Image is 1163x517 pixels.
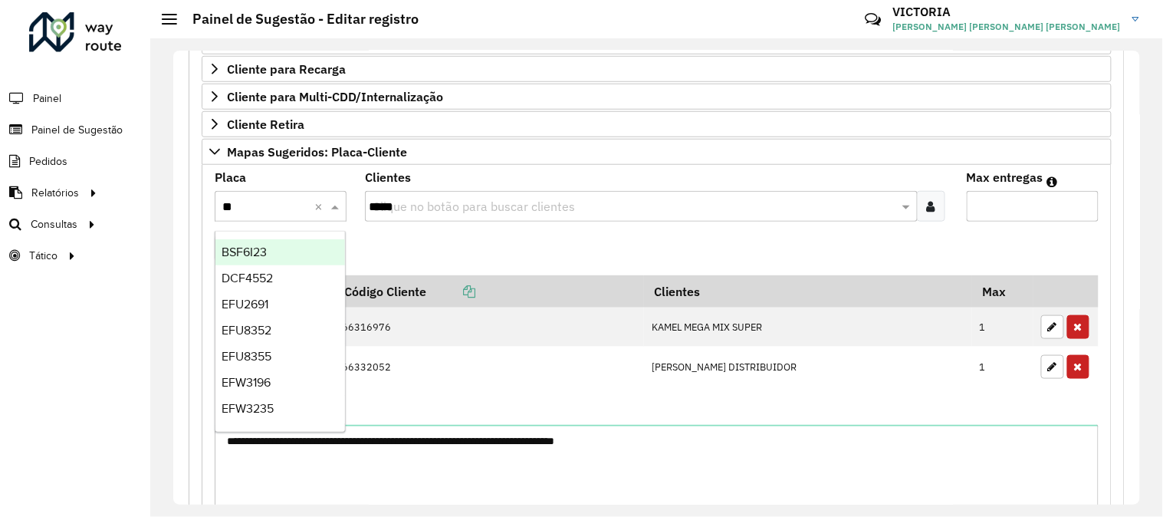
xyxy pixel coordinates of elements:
span: EFU2691 [222,298,268,311]
label: Max entregas [967,168,1043,186]
td: 66332052 [334,347,644,387]
span: EFU8352 [222,324,271,337]
td: 1 [972,347,1033,387]
label: Clientes [365,168,411,186]
span: Cliente para Recarga [227,63,346,75]
span: Cliente para Multi-CDD/Internalização [227,91,443,103]
h2: Painel de Sugestão - Editar registro [177,11,419,28]
ng-dropdown-panel: Options list [215,231,346,433]
span: EFU8355 [222,350,271,363]
a: Copiar [426,284,475,299]
th: Max [972,275,1033,308]
td: KAMEL MEGA MIX SUPER [644,308,972,347]
a: Cliente Retira [202,111,1112,137]
td: 1 [972,308,1033,347]
td: 66316976 [334,308,644,347]
a: Cliente para Recarga [202,56,1112,82]
h3: VICTORIA [893,5,1121,19]
td: [PERSON_NAME] DISTRIBUIDOR [644,347,972,387]
span: Consultas [31,216,77,232]
span: EFW3196 [222,376,271,389]
span: DCF4552 [222,272,273,285]
span: Relatórios [31,185,79,201]
em: Máximo de clientes que serão colocados na mesma rota com os clientes informados [1047,176,1058,188]
th: Clientes [644,275,972,308]
span: Clear all [314,197,327,216]
span: Tático [29,248,57,264]
span: Pedidos [29,153,67,170]
span: EFW3235 [222,402,274,415]
span: BSF6I23 [222,245,267,258]
span: Mapas Sugeridos: Placa-Cliente [227,146,407,158]
a: Mapas Sugeridos: Placa-Cliente [202,139,1112,165]
label: Placa [215,168,246,186]
span: Painel [33,91,61,107]
span: [PERSON_NAME] [PERSON_NAME] [PERSON_NAME] [893,20,1121,34]
th: Código Cliente [334,275,644,308]
span: Cliente Retira [227,118,304,130]
a: Contato Rápido [856,3,889,36]
a: Cliente para Multi-CDD/Internalização [202,84,1112,110]
span: Painel de Sugestão [31,122,123,138]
